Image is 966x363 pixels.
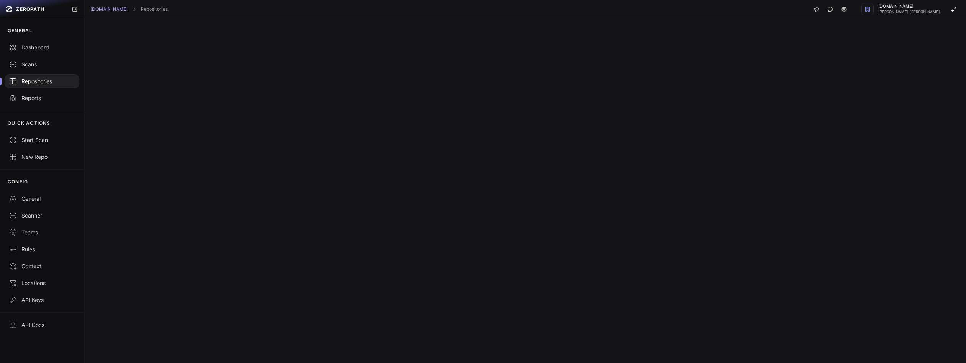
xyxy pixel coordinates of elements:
a: Repositories [141,6,168,12]
div: Locations [9,279,75,287]
a: [DOMAIN_NAME] [91,6,128,12]
div: Rules [9,246,75,253]
div: Start Scan [9,136,75,144]
div: Scans [9,61,75,68]
p: QUICK ACTIONS [8,120,51,126]
div: Scanner [9,212,75,219]
div: Repositories [9,78,75,85]
svg: chevron right, [132,7,137,12]
p: CONFIG [8,179,28,185]
div: General [9,195,75,203]
nav: breadcrumb [91,6,168,12]
div: Reports [9,94,75,102]
div: Context [9,262,75,270]
span: [DOMAIN_NAME] [878,4,940,8]
div: Teams [9,229,75,236]
div: API Docs [9,321,75,329]
div: API Keys [9,296,75,304]
div: New Repo [9,153,75,161]
p: GENERAL [8,28,32,34]
span: [PERSON_NAME] [PERSON_NAME] [878,10,940,14]
a: ZEROPATH [3,3,66,15]
span: ZEROPATH [16,6,44,12]
div: Dashboard [9,44,75,51]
